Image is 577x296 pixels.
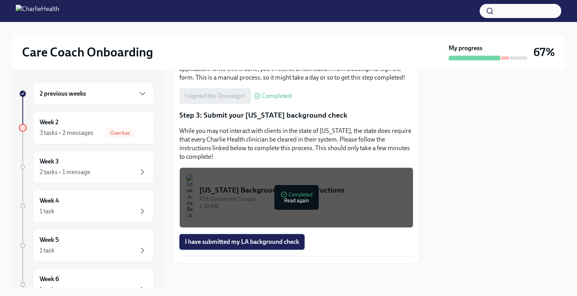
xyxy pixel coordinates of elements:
div: 2 previous weeks [33,82,154,105]
img: CharlieHealth [16,5,59,17]
span: I have submitted my LA background check [185,238,299,246]
span: Completed [262,93,292,99]
h6: Week 4 [40,196,59,205]
div: 1 task [40,285,55,294]
h3: 67% [533,45,555,59]
div: 2 tasks • 1 message [40,168,90,176]
button: I have submitted my LA background check [179,234,305,250]
div: 3 tasks • 2 messages [40,129,93,137]
button: [US_STATE] Background Check InstructionsPDF Document•3 pages1.39 MBCompletedRead again [179,167,413,228]
h6: 2 previous weeks [40,89,86,98]
a: Week 41 task [19,190,154,223]
div: 1 task [40,246,55,255]
h6: Week 2 [40,118,58,127]
strong: My progress [449,44,482,53]
div: 1.39 MB [199,203,407,210]
div: [US_STATE] Background Check Instructions [199,185,407,195]
div: PDF Document • 3 pages [199,195,407,203]
a: Week 32 tasks • 1 message [19,151,154,183]
h6: Week 6 [40,275,59,283]
span: Overdue [106,130,135,136]
h2: Care Coach Onboarding [22,44,153,60]
p: Step 3: Submit your [US_STATE] background check [179,110,413,120]
h6: Week 3 [40,157,59,166]
div: 1 task [40,207,55,216]
a: Week 51 task [19,229,154,262]
a: Week 23 tasks • 2 messagesOverdue [19,111,154,144]
img: Louisiana Background Check Instructions [186,174,193,221]
p: While you may not interact with clients in the state of [US_STATE], the state does require that e... [179,127,413,161]
h6: Week 5 [40,236,59,244]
